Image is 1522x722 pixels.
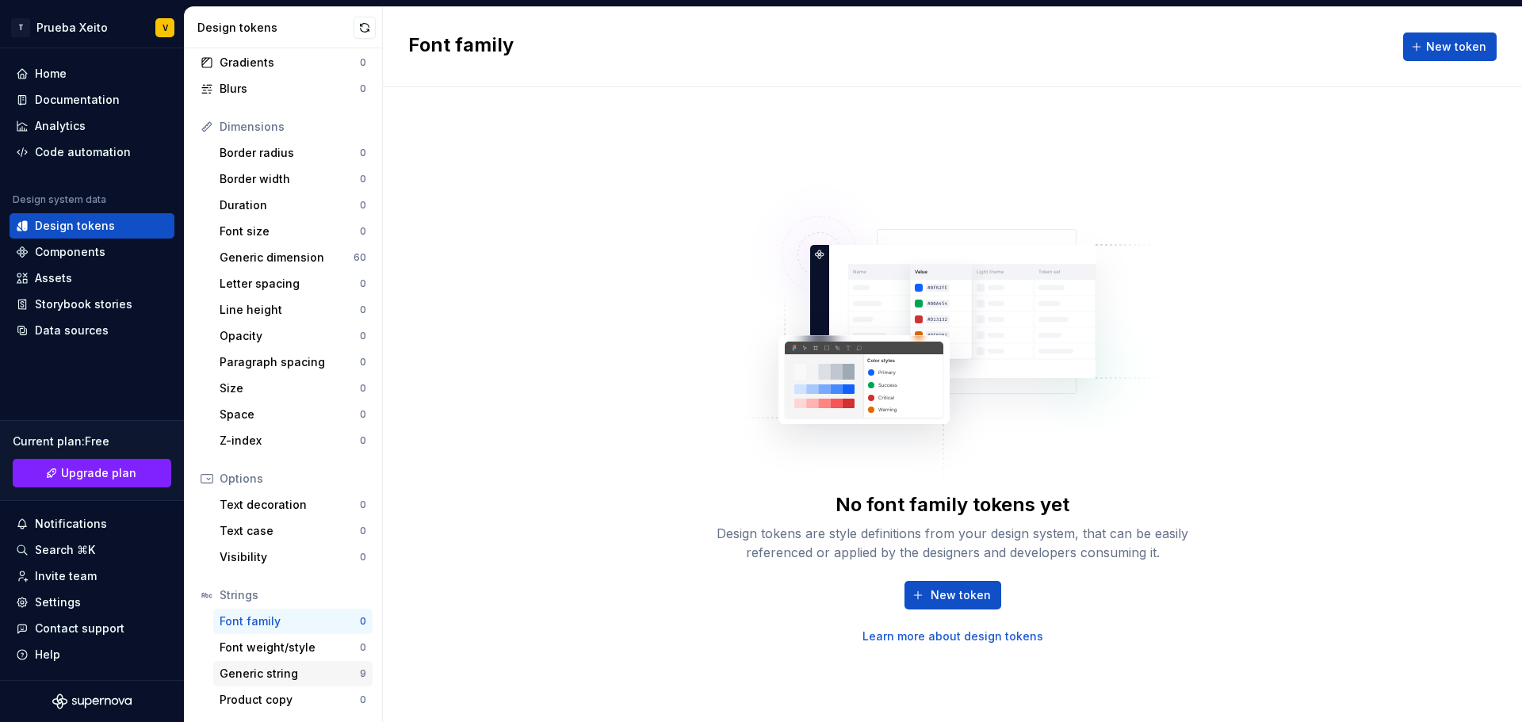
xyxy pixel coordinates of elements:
button: New token [1403,32,1497,61]
a: Font weight/style0 [213,635,373,660]
div: Prueba Xeito [36,20,108,36]
button: Contact support [10,616,174,641]
div: Font weight/style [220,640,360,655]
a: Gradients0 [194,50,373,75]
div: Design tokens [197,20,354,36]
div: 0 [360,693,366,706]
div: 0 [360,356,366,369]
a: Generic string9 [213,661,373,686]
a: Product copy0 [213,687,373,712]
button: Search ⌘K [10,537,174,563]
a: Documentation [10,87,174,113]
a: Home [10,61,174,86]
a: Opacity0 [213,323,373,349]
a: Size0 [213,376,373,401]
a: Text case0 [213,518,373,544]
span: New token [1426,39,1486,55]
div: Visibility [220,549,360,565]
div: Search ⌘K [35,542,95,558]
div: 0 [360,551,366,563]
div: Storybook stories [35,296,132,312]
div: Z-index [220,433,360,449]
a: Code automation [10,139,174,165]
div: 0 [360,225,366,238]
div: Duration [220,197,360,213]
a: Invite team [10,563,174,589]
a: Learn more about design tokens [862,628,1043,644]
div: Gradients [220,55,360,71]
svg: Supernova Logo [52,693,132,709]
a: Line height0 [213,297,373,323]
button: Notifications [10,511,174,537]
div: 0 [360,199,366,212]
div: V [163,21,168,34]
div: No font family tokens yet [836,492,1069,518]
div: Invite team [35,568,97,584]
div: Opacity [220,328,360,344]
div: 0 [360,641,366,654]
div: Design tokens [35,218,115,234]
a: Space0 [213,402,373,427]
div: Border width [220,171,360,187]
a: Blurs0 [194,76,373,101]
button: Help [10,642,174,667]
div: Line height [220,302,360,318]
a: Assets [10,265,174,291]
div: Assets [35,270,72,286]
div: Paragraph spacing [220,354,360,370]
a: Components [10,239,174,265]
div: Text case [220,523,360,539]
div: 0 [360,82,366,95]
button: TPrueba XeitoV [3,10,181,44]
div: Font size [220,223,360,239]
div: 9 [360,667,366,680]
a: Letter spacing0 [213,271,373,296]
a: Duration0 [213,193,373,218]
div: Space [220,407,360,422]
div: Product copy [220,692,360,708]
a: Z-index0 [213,428,373,453]
div: Text decoration [220,497,360,513]
a: Settings [10,590,174,615]
div: Generic dimension [220,250,354,265]
div: 0 [360,615,366,628]
div: Design system data [13,193,106,206]
div: 0 [360,56,366,69]
div: Notifications [35,516,107,532]
div: 0 [360,147,366,159]
div: 0 [360,173,366,185]
div: Border radius [220,145,360,161]
a: Data sources [10,318,174,343]
a: Font size0 [213,219,373,244]
span: Upgrade plan [61,465,136,481]
a: Analytics [10,113,174,139]
div: Code automation [35,144,131,160]
button: New token [904,581,1001,609]
div: Components [35,244,105,260]
a: Generic dimension60 [213,245,373,270]
a: Text decoration0 [213,492,373,518]
a: Font family0 [213,609,373,634]
div: Current plan : Free [13,434,171,449]
div: Home [35,66,67,82]
div: 0 [360,382,366,395]
a: Design tokens [10,213,174,239]
div: Blurs [220,81,360,97]
div: Contact support [35,621,124,636]
div: Letter spacing [220,276,360,292]
div: Help [35,647,60,663]
div: Font family [220,613,360,629]
div: T [11,18,30,37]
span: New token [931,587,991,603]
a: Paragraph spacing0 [213,350,373,375]
div: Analytics [35,118,86,134]
div: Options [220,471,366,487]
div: 60 [354,251,366,264]
div: Strings [220,587,366,603]
a: Visibility0 [213,544,373,570]
div: 0 [360,330,366,342]
a: Border width0 [213,166,373,192]
div: 0 [360,408,366,421]
div: 0 [360,499,366,511]
div: Design tokens are style definitions from your design system, that can be easily referenced or app... [699,524,1207,562]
